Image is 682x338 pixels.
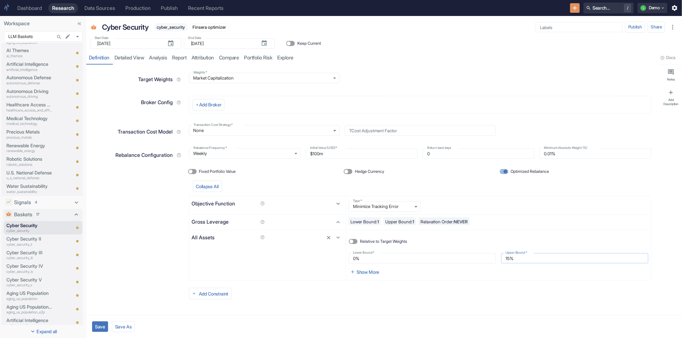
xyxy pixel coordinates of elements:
p: Artificial Intelligence [6,317,52,324]
p: aging_us_population_e2p [6,310,52,315]
p: robotic_solutions [6,162,52,167]
strong: NEVER [454,219,468,224]
a: Autonomous Defenseautonomous_defense [6,74,52,86]
label: Initial Value (USD) [310,146,337,150]
a: Healthcare Access and Efficiencyhealthcare_access_and_efficiency [6,101,52,113]
button: Search in Workspace... [55,33,64,42]
span: Hedge Currency [355,169,384,175]
span: Lower Bound [350,219,376,224]
span: 17 [34,212,42,217]
p: cyber_security_ii [6,242,52,247]
div: Add Description [663,98,679,106]
p: All Assets [192,234,256,242]
p: Cyber Security II [6,235,52,242]
p: Cyber Security IV [6,263,52,270]
p: renewable_energy [6,148,52,154]
p: Autonomous Driving [6,88,52,95]
input: yyyy-mm-dd [191,38,256,49]
p: precious_metals [6,135,52,140]
span: cyber_security [154,25,188,30]
label: Rebalance Frequency [193,146,227,150]
label: Minimum Absolute Weight (%) [544,146,587,150]
span: : [453,219,468,224]
p: Aging US Population | E2P [6,303,52,311]
button: Publish [625,22,645,33]
span: 4 [33,200,40,205]
a: analysis [147,51,170,65]
a: Research [48,3,78,13]
p: Target Weights [138,76,173,83]
div: Definition [89,55,109,61]
p: artificial_intelligence [6,67,52,73]
div: resource tabs [86,51,682,65]
label: Return lead days [427,146,451,150]
p: aging_us_population [6,296,52,302]
p: Healthcare Access and Efficiency [6,101,52,108]
a: Aging US Populationaging_us_population [6,290,52,301]
span: Relaxation Order [420,219,453,224]
label: Upper Bound [506,250,527,255]
p: Broker Config [141,99,173,106]
label: End Date [188,36,201,41]
div: Dashboard [17,5,42,11]
p: Autonomous Defense [6,74,52,81]
p: Workspace [4,20,82,27]
span: Optimized Rebalance [511,169,549,175]
div: Production [125,5,151,11]
span: Upper Bound [385,219,412,224]
p: Objective Function [192,200,256,208]
div: Data Sources [84,5,115,11]
label: Type [353,199,362,204]
div: Market Capitalization [189,73,340,83]
p: Transaction Cost Model [118,128,173,136]
a: U.S. National Defenseu_s_national_defense [6,169,52,181]
a: Artificial Intelligenceartificial_intelligence [6,317,52,328]
button: edit [63,32,72,41]
p: U.S. National Defense [6,169,52,176]
a: Publish [157,3,182,13]
p: healthcare_access_and_efficiency [6,108,52,113]
p: artificial_intelligence [6,323,52,329]
p: AI Themes [6,47,52,54]
p: Medical Technology [6,115,52,122]
a: Cyber Security Vcyber_security_v [6,276,52,288]
a: report [170,51,189,65]
a: Autonomous Drivingautonomous_driving [6,88,52,99]
a: Data Sources [81,3,119,13]
a: Medical Technologymedical_technology [6,115,52,127]
span: Keep Current [297,41,321,47]
a: Artificial Intelligenceartificial_intelligence [6,61,52,72]
button: Search.../ [584,3,634,13]
button: Save [92,321,108,332]
p: Robotic Solutions [6,156,52,163]
a: compare [216,51,242,65]
div: None [189,125,340,135]
strong: 1 [412,219,414,224]
div: Signals4 [3,197,82,208]
p: Artificial Intelligence [6,61,52,68]
a: detailed view [112,51,147,65]
label: Start Date [95,36,109,41]
p: Water Sustainability [6,183,52,190]
div: Recent Reports [188,5,223,11]
div: Baskets17 [3,209,82,220]
p: autonomous_defense [6,81,52,86]
p: autonomous_driving [6,94,52,99]
p: Aging US Population [6,290,52,297]
button: Add Constraint [189,288,232,299]
span: Basket [91,25,97,31]
a: Cyber Security IIIcyber_security_iii [6,249,52,261]
a: Production [122,3,154,13]
a: Dashboard [13,3,46,13]
p: cyber_security_iii [6,255,52,261]
button: Share [648,22,665,33]
p: Renewable Energy [6,142,52,149]
a: Cyber Security IIcyber_security_ii [6,235,52,247]
p: Cyber Security [102,22,149,33]
a: Renewable Energyrenewable_energy [6,142,52,154]
button: Add Broker [192,99,225,111]
p: cyber_security_iv [6,269,52,274]
a: Cyber Security IVcyber_security_iv [6,263,52,274]
p: Precious Metals [6,128,52,135]
a: Explore [275,51,296,65]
